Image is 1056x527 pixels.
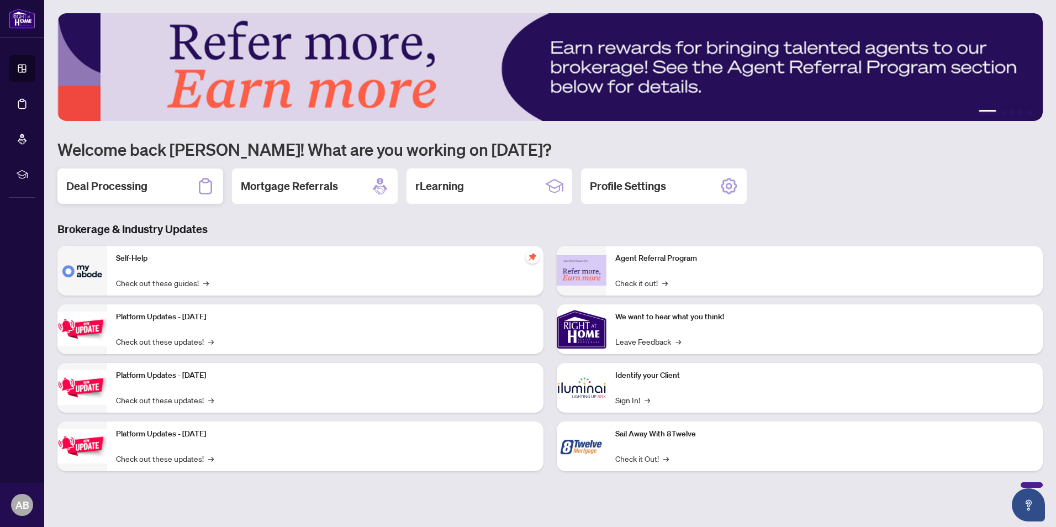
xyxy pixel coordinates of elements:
img: Identify your Client [557,363,606,413]
p: Self-Help [116,252,535,265]
a: Check out these guides!→ [116,277,209,289]
p: Identify your Client [615,370,1034,382]
span: → [208,335,214,347]
span: → [208,394,214,406]
a: Check out these updates!→ [116,452,214,465]
a: Check it out!→ [615,277,668,289]
p: Platform Updates - [DATE] [116,370,535,382]
img: Platform Updates - July 21, 2025 [57,312,107,346]
button: 2 [1001,110,1005,114]
a: Check out these updates!→ [116,394,214,406]
h2: Deal Processing [66,178,147,194]
img: Platform Updates - July 8, 2025 [57,370,107,405]
p: Sail Away With 8Twelve [615,428,1034,440]
a: Leave Feedback→ [615,335,681,347]
button: 3 [1010,110,1014,114]
img: Agent Referral Program [557,255,606,286]
img: Platform Updates - June 23, 2025 [57,429,107,463]
span: → [675,335,681,347]
span: → [645,394,650,406]
img: We want to hear what you think! [557,304,606,354]
h2: Mortgage Referrals [241,178,338,194]
span: pushpin [526,250,539,263]
a: Sign In!→ [615,394,650,406]
h1: Welcome back [PERSON_NAME]! What are you working on [DATE]? [57,139,1043,160]
p: Agent Referral Program [615,252,1034,265]
p: Platform Updates - [DATE] [116,428,535,440]
h2: Profile Settings [590,178,666,194]
span: → [662,277,668,289]
p: Platform Updates - [DATE] [116,311,535,323]
h3: Brokerage & Industry Updates [57,222,1043,237]
a: Check it Out!→ [615,452,669,465]
img: Self-Help [57,246,107,296]
span: → [208,452,214,465]
span: AB [15,497,29,513]
button: 5 [1027,110,1032,114]
img: Slide 0 [57,13,1043,121]
h2: rLearning [415,178,464,194]
span: → [203,277,209,289]
button: Open asap [1012,488,1045,521]
button: 4 [1018,110,1023,114]
span: → [663,452,669,465]
img: logo [9,8,35,29]
p: We want to hear what you think! [615,311,1034,323]
img: Sail Away With 8Twelve [557,421,606,471]
a: Check out these updates!→ [116,335,214,347]
button: 1 [979,110,996,114]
